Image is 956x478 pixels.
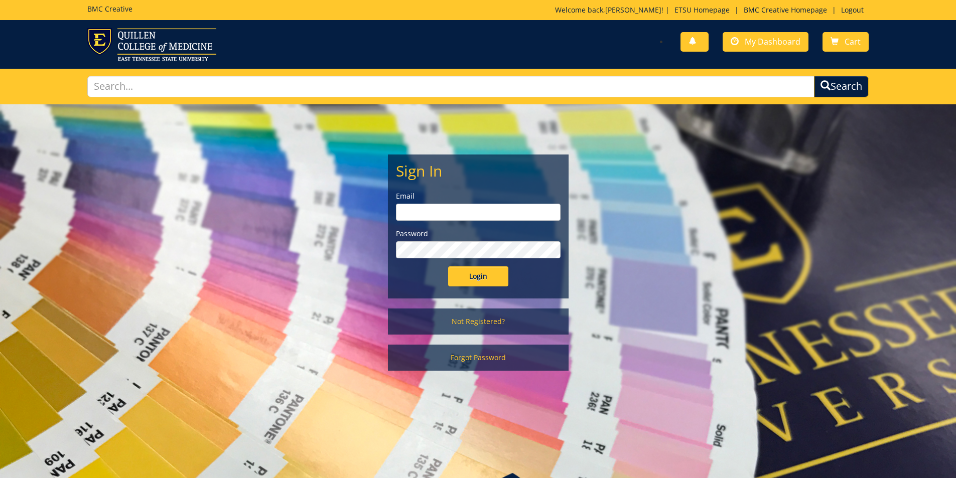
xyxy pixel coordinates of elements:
[87,28,216,61] img: ETSU logo
[823,32,869,52] a: Cart
[87,5,132,13] h5: BMC Creative
[836,5,869,15] a: Logout
[396,191,561,201] label: Email
[739,5,832,15] a: BMC Creative Homepage
[814,76,869,97] button: Search
[723,32,808,52] a: My Dashboard
[448,266,508,286] input: Login
[555,5,869,15] p: Welcome back, ! | | |
[87,76,815,97] input: Search...
[396,163,561,179] h2: Sign In
[388,308,569,335] a: Not Registered?
[396,229,561,239] label: Password
[388,345,569,371] a: Forgot Password
[745,36,800,47] span: My Dashboard
[605,5,661,15] a: [PERSON_NAME]
[669,5,735,15] a: ETSU Homepage
[845,36,861,47] span: Cart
